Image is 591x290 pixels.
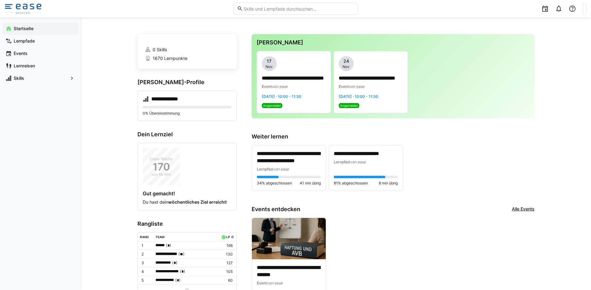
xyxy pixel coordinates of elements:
h4: Gut gemacht! [143,190,231,197]
input: Skills und Lernpfade durchsuchen… [243,6,354,11]
span: Event [262,84,272,89]
span: 17 [267,58,271,64]
strong: wöchentliches Ziel erreicht [168,199,226,205]
span: 41 min übrig [300,181,321,186]
span: 24 [343,58,349,64]
h3: Dein Lernziel [137,131,237,138]
span: 81% abgeschlossen [334,181,368,186]
p: 166 [220,243,232,248]
a: Alle Events [512,206,535,213]
a: ø [231,234,234,239]
h3: Events entdecken [252,206,300,213]
span: 0 Skills [153,47,167,53]
p: 2 [141,252,151,257]
span: Nov [343,64,350,69]
span: Angemeldet [340,104,358,107]
div: Team [155,235,164,239]
span: ( ) [178,251,185,257]
span: 8 min übrig [379,181,398,186]
span: von ease [350,160,366,164]
span: [DATE] · 10:00 - 11:30 [262,94,301,99]
h3: [PERSON_NAME] [257,39,530,46]
h3: [PERSON_NAME]-Profile [137,79,237,86]
span: 34% abgeschlossen [257,181,292,186]
p: 60 [220,278,232,283]
span: von ease [267,281,283,285]
span: 1670 Lernpunkte [153,55,187,61]
p: 127 [220,261,232,265]
h3: Rangliste [137,220,237,227]
p: 1 [141,243,151,248]
span: ( ) [180,268,185,275]
span: ( ) [175,277,181,283]
img: image [252,218,326,260]
p: 4 [141,269,151,274]
a: 0 Skills [145,47,229,53]
span: von ease [272,84,288,89]
span: Nov [266,64,273,69]
span: ( ) [172,260,177,266]
span: Lernpfad [257,167,273,171]
span: Event [257,281,267,285]
p: Du hast dein ! [143,199,231,205]
span: ( ) [166,242,171,249]
span: [DATE] · 10:00 - 11:30 [339,94,378,99]
p: 105 [220,269,232,274]
span: Event [339,84,349,89]
span: Angemeldet [263,104,281,107]
div: Rang [140,235,149,239]
p: 0% Übereinstimmung [143,111,231,116]
p: 5 [141,278,151,283]
p: 3 [141,261,151,265]
span: von ease [273,167,289,171]
span: Lernpfad [334,160,350,164]
h3: Weiter lernen [252,133,535,140]
p: 130 [220,252,232,257]
div: LP [226,235,230,239]
span: von ease [349,84,365,89]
